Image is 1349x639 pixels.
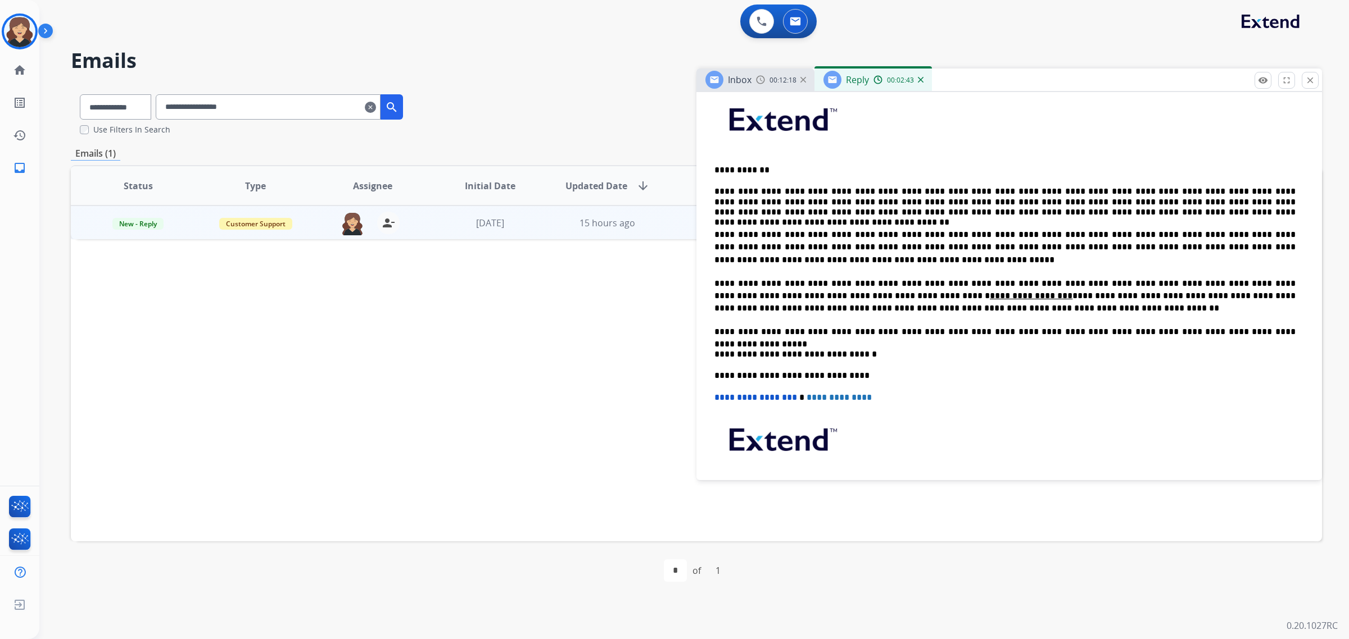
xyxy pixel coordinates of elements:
p: 0.20.1027RC [1287,619,1338,632]
mat-icon: inbox [13,161,26,175]
mat-icon: home [13,63,26,77]
span: Reply [846,74,869,86]
span: [DATE] [476,217,504,229]
mat-icon: history [13,129,26,142]
span: Assignee [353,179,392,193]
span: New - Reply [112,218,164,230]
mat-icon: remove_red_eye [1258,75,1268,85]
img: agent-avatar [341,212,364,235]
h2: Emails [71,49,1322,72]
p: Emails (1) [71,147,120,161]
mat-icon: list_alt [13,96,26,109]
img: avatar [4,16,35,47]
mat-icon: person_remove [382,216,395,230]
span: Inbox [728,74,752,86]
div: of [692,564,701,577]
span: 00:12:18 [769,76,796,85]
div: 1 [707,559,730,582]
mat-icon: arrow_downward [636,179,650,193]
span: Updated Date [565,179,627,193]
span: Customer Support [219,218,292,230]
span: Initial Date [465,179,515,193]
span: 00:02:43 [887,76,914,85]
span: Status [124,179,153,193]
span: Type [245,179,266,193]
mat-icon: close [1305,75,1315,85]
mat-icon: clear [365,101,376,114]
span: 15 hours ago [580,217,635,229]
label: Use Filters In Search [93,124,170,135]
mat-icon: fullscreen [1282,75,1292,85]
mat-icon: search [385,101,399,114]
